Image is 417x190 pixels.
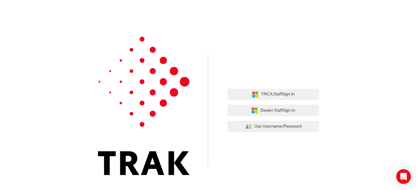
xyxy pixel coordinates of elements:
[261,91,295,98] span: TMCA Staff Sign In
[98,37,190,175] img: Trak
[227,89,319,100] button: TMCA StaffSign In
[260,107,295,114] span: Dealer Staff Sign In
[227,105,319,116] button: Dealer StaffSign In
[254,123,302,130] span: Use Username/Password
[227,121,319,132] button: Use Username/Password
[396,169,411,184] div: Open Intercom Messenger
